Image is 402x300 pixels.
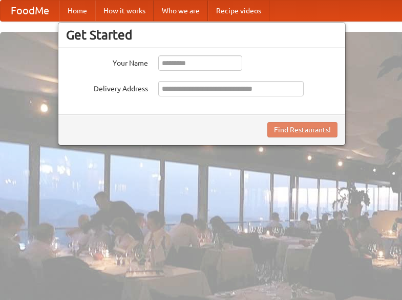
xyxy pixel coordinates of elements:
[59,1,95,21] a: Home
[1,1,59,21] a: FoodMe
[66,27,337,43] h3: Get Started
[66,81,148,94] label: Delivery Address
[95,1,154,21] a: How it works
[267,122,337,137] button: Find Restaurants!
[66,55,148,68] label: Your Name
[154,1,208,21] a: Who we are
[208,1,269,21] a: Recipe videos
